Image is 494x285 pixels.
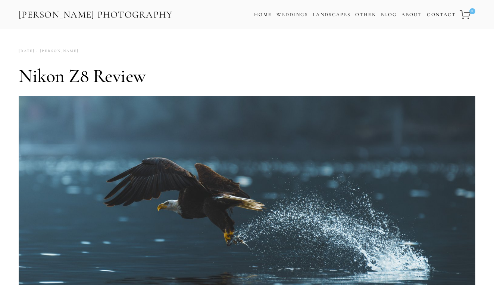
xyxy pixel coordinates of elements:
h1: Nikon Z8 Review [19,65,475,87]
time: [DATE] [19,46,35,56]
a: [PERSON_NAME] Photography [18,6,173,23]
a: Home [254,9,272,20]
a: Other [355,12,376,18]
a: [PERSON_NAME] [35,46,79,56]
a: Landscapes [313,12,350,18]
span: 0 [469,8,475,14]
a: 0 items in cart [459,6,476,24]
a: Weddings [276,12,308,18]
a: Contact [427,9,456,20]
a: Blog [381,9,397,20]
a: About [401,9,422,20]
